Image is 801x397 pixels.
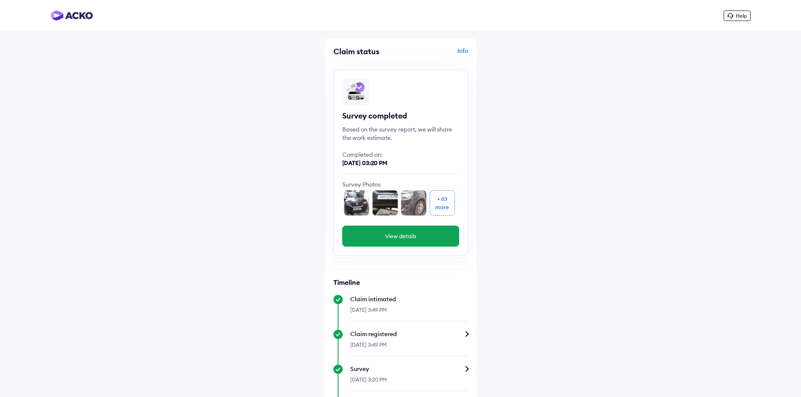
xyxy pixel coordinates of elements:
div: Completed on: [342,150,459,159]
img: front_l_corner [401,190,426,216]
div: Survey completed [342,111,459,121]
div: Based on the survey report, we will share the work estimate. [342,125,459,142]
img: horizontal-gradient.png [50,11,93,21]
div: [DATE] 3:49 PM [350,338,468,356]
div: Survey Photos [342,180,459,189]
div: [DATE] 3:20 PM [350,373,468,391]
button: View details [342,226,459,247]
div: Claim registered [350,330,468,338]
div: Claim status [333,47,399,56]
div: [DATE] 3:49 PM [350,303,468,321]
div: Claim intimated [350,295,468,303]
div: Info [403,47,468,63]
span: Help [736,13,747,19]
h6: Timeline [333,278,468,287]
div: Survey [350,365,468,373]
img: front [344,190,369,216]
div: more [435,203,449,211]
div: + 63 [437,195,447,203]
img: undercarriage_front [373,190,398,216]
div: [DATE] 03:20 PM [342,159,459,167]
